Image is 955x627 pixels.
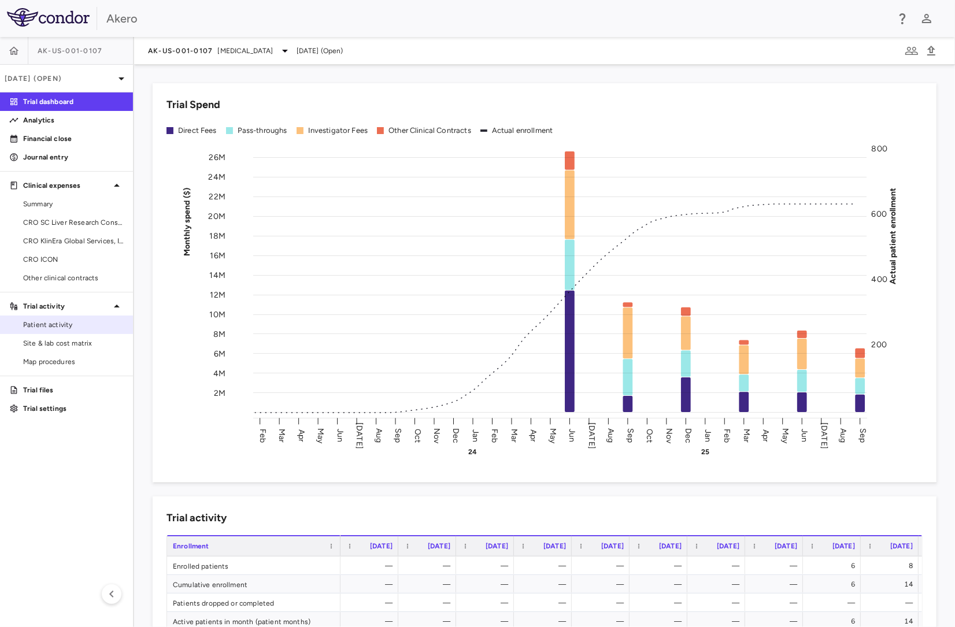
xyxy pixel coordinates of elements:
[393,428,403,443] text: Sep
[213,329,225,339] tspan: 8M
[23,133,124,144] p: Financial close
[23,254,124,265] span: CRO ICON
[354,422,364,449] text: [DATE]
[210,310,225,320] tspan: 10M
[374,428,384,443] text: Aug
[698,575,739,593] div: —
[838,428,848,443] text: Aug
[308,125,368,136] div: Investigator Fees
[799,429,809,442] text: Jun
[640,556,682,575] div: —
[182,187,192,256] tspan: Monthly spend ($)
[428,542,450,550] span: [DATE]
[23,199,124,209] span: Summary
[23,236,124,246] span: CRO KlinEra Global Services, Inc.
[659,542,682,550] span: [DATE]
[23,152,124,162] p: Journal entry
[214,388,225,398] tspan: 2M
[543,542,566,550] span: [DATE]
[683,428,693,443] text: Dec
[548,428,558,443] text: May
[23,217,124,228] span: CRO SC Liver Research Consortium LLC
[490,428,500,442] text: Feb
[23,385,124,395] p: Trial files
[756,556,797,575] div: —
[23,403,124,414] p: Trial settings
[166,97,220,113] h6: Trial Spend
[467,556,508,575] div: —
[587,422,597,449] text: [DATE]
[872,209,887,219] tspan: 600
[509,428,519,442] text: Mar
[524,593,566,612] div: —
[148,46,213,55] span: AK-US-001-0107
[370,542,393,550] span: [DATE]
[858,428,868,443] text: Sep
[568,429,578,442] text: Jun
[432,428,442,443] text: Nov
[471,429,480,442] text: Jan
[872,144,887,154] tspan: 800
[7,8,90,27] img: logo-full-BYUhSk78.svg
[23,320,124,330] span: Patient activity
[529,429,539,442] text: Apr
[167,556,340,574] div: Enrolled patients
[209,192,225,202] tspan: 22M
[722,428,732,442] text: Feb
[335,429,345,442] text: Jun
[106,10,888,27] div: Akero
[467,575,508,593] div: —
[756,575,797,593] div: —
[209,212,225,221] tspan: 20M
[780,428,790,443] text: May
[388,125,471,136] div: Other Clinical Contracts
[582,556,624,575] div: —
[351,556,393,575] div: —
[606,428,616,443] text: Aug
[889,187,898,284] tspan: Actual patient enrollment
[467,593,508,612] div: —
[351,593,393,612] div: —
[258,428,268,442] text: Feb
[701,448,709,456] text: 25
[872,274,887,284] tspan: 400
[213,369,225,379] tspan: 4M
[813,556,855,575] div: 6
[813,593,855,612] div: —
[486,542,508,550] span: [DATE]
[214,349,225,359] tspan: 6M
[210,290,225,300] tspan: 12M
[209,172,225,182] tspan: 24M
[23,115,124,125] p: Analytics
[819,422,829,449] text: [DATE]
[645,428,654,442] text: Oct
[625,428,635,443] text: Sep
[468,448,477,456] text: 24
[582,593,624,612] div: —
[703,429,713,442] text: Jan
[524,575,566,593] div: —
[492,125,553,136] div: Actual enrollment
[297,46,343,56] span: [DATE] (Open)
[351,575,393,593] div: —
[698,556,739,575] div: —
[23,301,110,311] p: Trial activity
[173,542,209,550] span: Enrollment
[277,428,287,442] text: Mar
[167,593,340,611] div: Patients dropped or completed
[756,593,797,612] div: —
[23,338,124,348] span: Site & lab cost matrix
[640,575,682,593] div: —
[890,542,913,550] span: [DATE]
[409,575,450,593] div: —
[717,542,739,550] span: [DATE]
[316,428,325,443] text: May
[742,428,752,442] text: Mar
[409,556,450,575] div: —
[23,357,124,367] span: Map procedures
[178,125,217,136] div: Direct Fees
[664,428,674,443] text: Nov
[698,593,739,612] div: —
[38,46,103,55] span: AK-US-001-0107
[23,97,124,107] p: Trial dashboard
